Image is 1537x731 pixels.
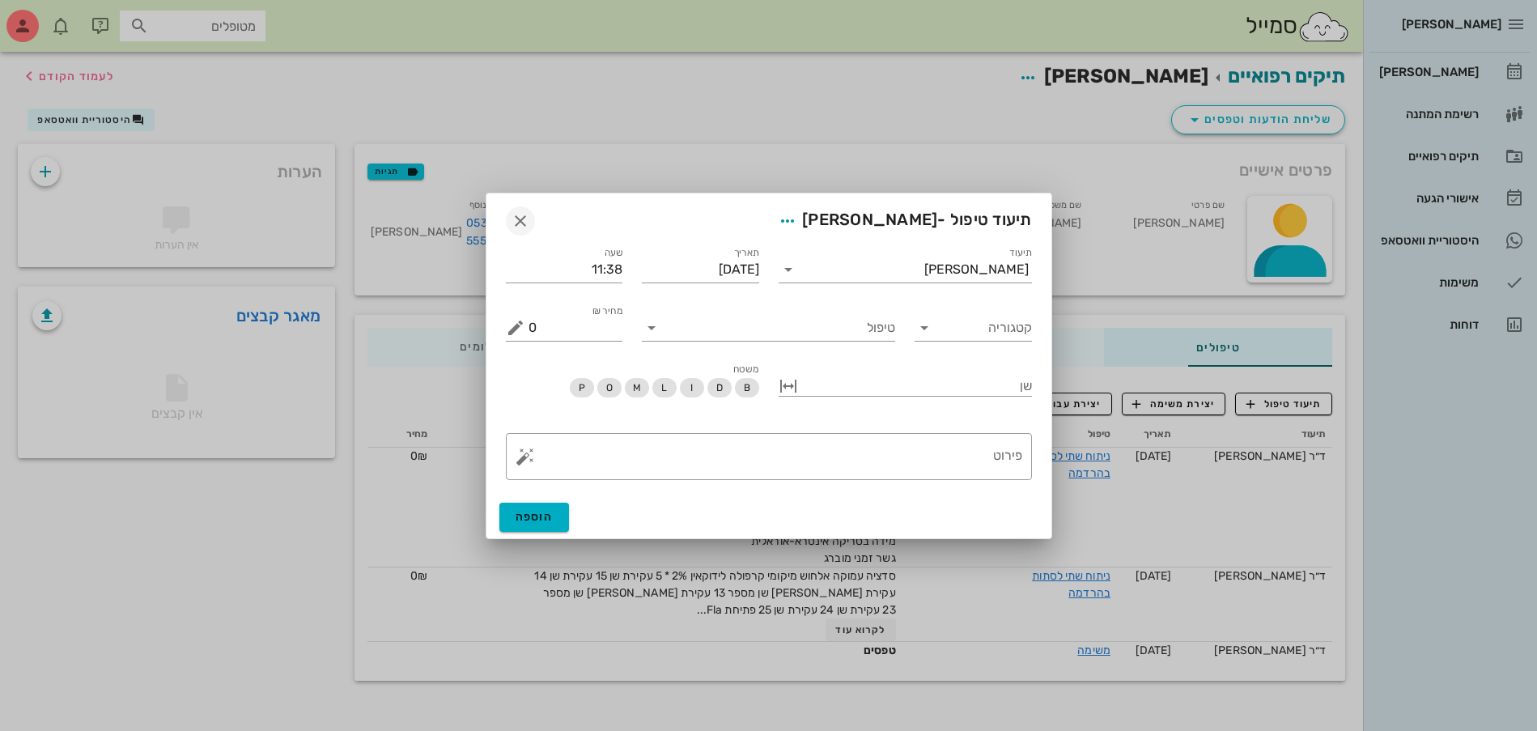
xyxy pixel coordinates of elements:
button: מחיר ₪ appended action [506,318,525,338]
div: תיעוד[PERSON_NAME] [779,257,1032,283]
span: M [632,378,640,397]
span: I [690,378,693,397]
label: מחיר ₪ [592,305,623,317]
span: O [605,378,612,397]
button: הוספה [499,503,570,532]
div: [PERSON_NAME] [924,262,1029,277]
span: B [743,378,749,397]
span: משטח [733,363,758,375]
label: תיעוד [1009,247,1032,259]
span: הוספה [516,510,554,524]
span: L [661,378,667,397]
span: [PERSON_NAME] [802,210,937,229]
label: תאריך [733,247,759,259]
span: תיעוד טיפול - [773,206,1032,236]
span: D [715,378,722,397]
span: P [578,378,584,397]
label: שעה [605,247,623,259]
